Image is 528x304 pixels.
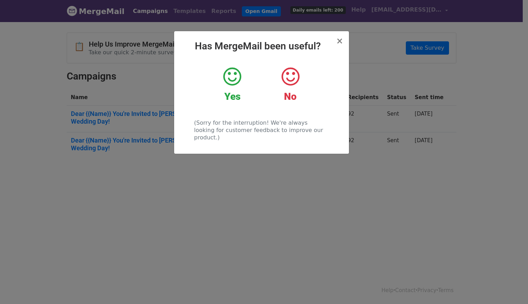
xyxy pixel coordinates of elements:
strong: Yes [224,91,240,102]
a: No [266,66,314,103]
a: Yes [209,66,256,103]
strong: No [284,91,297,102]
h2: Has MergeMail been useful? [180,40,343,52]
span: × [336,36,343,46]
iframe: Chat Widget [493,270,528,304]
p: (Sorry for the interruption! We're always looking for customer feedback to improve our product.) [194,119,329,141]
button: Close [336,37,343,45]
